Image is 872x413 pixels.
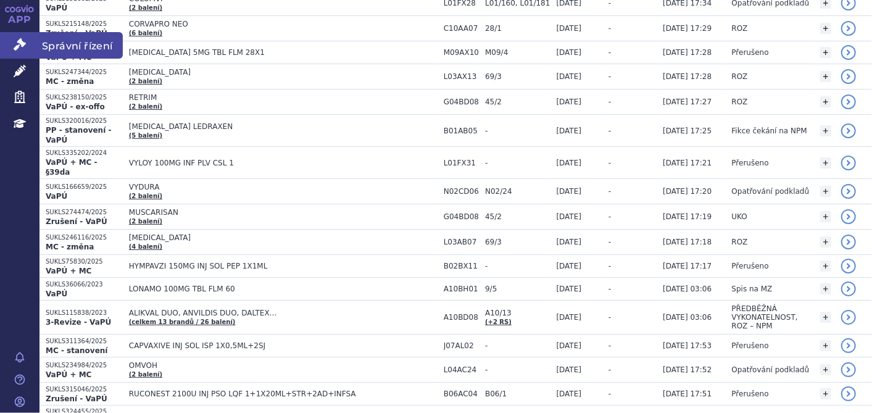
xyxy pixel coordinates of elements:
[841,209,856,224] a: detail
[129,4,162,11] a: (2 balení)
[129,103,162,110] a: (2 balení)
[129,193,162,199] a: (2 balení)
[608,127,611,135] span: -
[608,390,611,398] span: -
[841,310,856,325] a: detail
[663,72,712,81] span: [DATE] 17:28
[46,318,111,327] strong: 3-Revize - VaPÚ
[46,309,123,317] p: SUKLS115838/2023
[46,370,91,379] strong: VaPÚ + MC
[663,159,712,167] span: [DATE] 17:21
[444,72,479,81] span: L03AX13
[129,309,438,317] span: ALIKVAL DUO, ANVILDIS DUO, DALTEX…
[557,341,582,350] span: [DATE]
[608,212,611,221] span: -
[129,93,438,102] span: RETRIM
[557,127,582,135] span: [DATE]
[732,24,748,33] span: ROZ
[663,48,712,57] span: [DATE] 17:28
[129,132,162,139] a: (5 balení)
[129,78,162,85] a: (2 balení)
[129,390,438,398] span: RUCONEST 2100U INJ PSO LQF 1+1X20ML+STR+2AD+INFSA
[46,385,123,394] p: SUKLS315046/2025
[485,98,550,106] span: 45/2
[46,117,123,125] p: SUKLS320016/2025
[485,365,550,374] span: -
[663,262,712,270] span: [DATE] 17:17
[46,93,123,102] p: SUKLS238150/2025
[129,159,438,167] span: VYLOY 100MG INF PLV CSL 1
[46,267,91,275] strong: VaPÚ + MC
[129,262,438,270] span: HYMPAVZI 150MG INJ SOL PEP 1X1ML
[39,32,123,58] span: Správní řízení
[444,24,479,33] span: C10AA07
[841,45,856,60] a: detail
[663,285,712,293] span: [DATE] 03:06
[608,313,611,322] span: -
[557,238,582,246] span: [DATE]
[46,233,123,242] p: SUKLS246116/2025
[557,159,582,167] span: [DATE]
[820,211,831,222] a: +
[46,183,123,191] p: SUKLS166659/2025
[557,187,582,196] span: [DATE]
[820,96,831,107] a: +
[841,338,856,353] a: detail
[820,71,831,82] a: +
[444,365,479,374] span: L04AC24
[46,149,123,157] p: SUKLS335202/2024
[46,192,67,201] strong: VaPÚ
[663,187,712,196] span: [DATE] 17:20
[485,72,550,81] span: 69/3
[557,72,582,81] span: [DATE]
[485,341,550,350] span: -
[129,48,438,57] span: [MEDICAL_DATA] 5MG TBL FLM 28X1
[46,208,123,217] p: SUKLS274474/2025
[46,20,123,28] p: SUKLS215148/2025
[557,365,582,374] span: [DATE]
[46,394,107,403] strong: Zrušení - VaPÚ
[820,23,831,34] a: +
[663,238,712,246] span: [DATE] 17:18
[841,156,856,170] a: detail
[820,186,831,197] a: +
[485,285,550,293] span: 9/5
[46,257,123,266] p: SUKLS75830/2025
[608,285,611,293] span: -
[732,365,810,374] span: Opatřování podkladů
[608,262,611,270] span: -
[732,262,769,270] span: Přerušeno
[732,187,810,196] span: Opatřování podkladů
[129,243,162,250] a: (4 balení)
[444,341,479,350] span: J07AL02
[485,212,550,221] span: 45/2
[46,361,123,370] p: SUKLS234984/2025
[129,20,438,28] span: CORVAPRO NEO
[557,212,582,221] span: [DATE]
[444,187,479,196] span: N02CD06
[46,158,98,177] strong: VaPÚ + MC - §39da
[663,313,712,322] span: [DATE] 03:06
[732,127,807,135] span: Fikce čekání na NPM
[485,309,550,317] span: A10/13
[841,184,856,199] a: detail
[46,346,107,355] strong: MC - stanovení
[820,283,831,294] a: +
[732,304,798,330] span: PŘEDBĚŽNÁ VYKONATELNOST, ROZ – NPM
[732,341,769,350] span: Přerušeno
[485,238,550,246] span: 69/3
[732,48,769,57] span: Přerušeno
[557,98,582,106] span: [DATE]
[46,337,123,346] p: SUKLS311364/2025
[46,217,107,226] strong: Zrušení - VaPÚ
[129,361,438,370] span: OMVOH
[608,341,611,350] span: -
[485,127,550,135] span: -
[557,24,582,33] span: [DATE]
[46,29,107,38] strong: Zrušení - VaPÚ
[820,157,831,169] a: +
[46,77,94,86] strong: MC - změna
[129,218,162,225] a: (2 balení)
[46,53,91,62] strong: VaPÚ + MC
[820,47,831,58] a: +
